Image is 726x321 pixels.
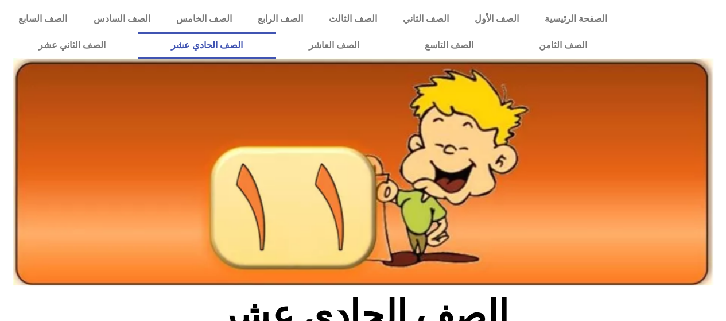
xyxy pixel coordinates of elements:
a: الصف الأول [461,6,531,32]
a: الصف الثامن [506,32,620,59]
a: الصف الرابع [244,6,316,32]
a: الصف السادس [80,6,163,32]
a: الصف العاشر [276,32,392,59]
a: الصف الثالث [316,6,390,32]
a: الصف التاسع [392,32,506,59]
a: الصف الثاني عشر [6,32,138,59]
a: الصف الثاني [390,6,461,32]
a: الصف الحادي عشر [138,32,275,59]
a: الصف الخامس [163,6,244,32]
a: الصف السابع [6,6,80,32]
a: الصفحة الرئيسية [531,6,620,32]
